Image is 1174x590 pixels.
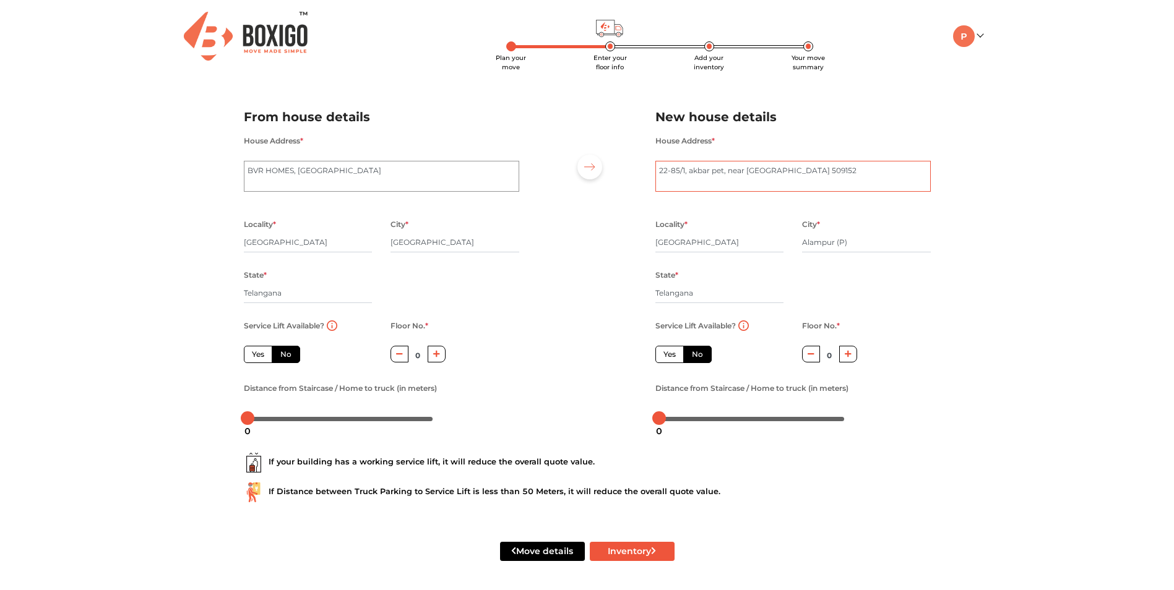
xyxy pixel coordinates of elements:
span: Plan your move [496,54,526,71]
label: Service Lift Available? [655,318,736,334]
h2: New house details [655,107,931,127]
label: City [391,216,408,233]
div: If Distance between Truck Parking to Service Lift is less than 50 Meters, it will reduce the over... [244,482,931,502]
span: Your move summary [792,54,825,71]
label: No [272,346,300,363]
label: City [802,216,820,233]
label: House Address [655,133,715,149]
label: Yes [655,346,684,363]
span: Add your inventory [694,54,724,71]
div: 0 [240,421,256,442]
img: ... [244,482,264,502]
label: No [683,346,712,363]
img: ... [244,453,264,472]
img: Boxigo [184,12,308,61]
button: Inventory [590,542,675,561]
label: Distance from Staircase / Home to truck (in meters) [244,380,437,396]
button: Move details [500,542,585,561]
span: Enter your floor info [593,54,627,71]
label: Locality [655,216,688,233]
label: Yes [244,346,272,363]
label: State [244,267,267,283]
label: Floor No. [802,318,840,334]
label: Distance from Staircase / Home to truck (in meters) [655,380,848,396]
label: Floor No. [391,318,428,334]
label: State [655,267,678,283]
div: 0 [651,421,667,442]
label: Service Lift Available? [244,318,324,334]
label: Locality [244,216,276,233]
textarea: BVR HOMES, [GEOGRAPHIC_DATA] [244,161,519,192]
label: House Address [244,133,303,149]
div: If your building has a working service lift, it will reduce the overall quote value. [244,453,931,472]
h2: From house details [244,107,519,127]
